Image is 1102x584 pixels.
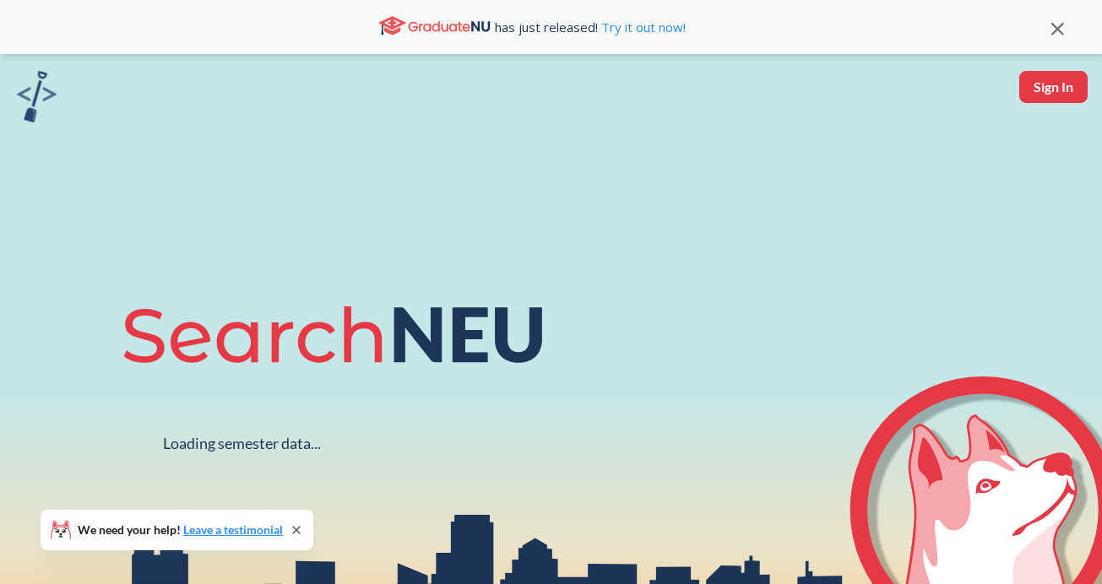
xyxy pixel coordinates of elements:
[1019,71,1088,103] button: Sign In
[598,19,686,35] a: Try it out now!
[17,71,57,122] img: sandbox logo
[163,434,321,453] div: Loading semester data...
[183,522,283,537] a: Leave a testimonial
[17,71,57,127] a: sandbox logo
[78,524,283,536] span: We need your help!
[495,18,686,36] span: has just released!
